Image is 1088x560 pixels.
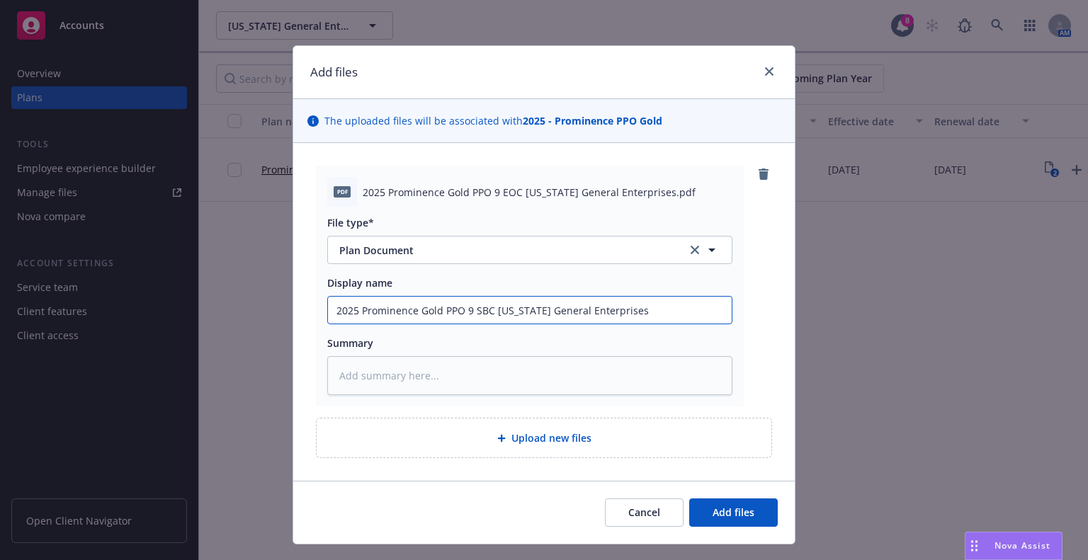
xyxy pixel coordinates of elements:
[316,418,772,458] div: Upload new files
[339,243,667,258] span: Plan Document
[327,276,392,290] span: Display name
[334,186,351,197] span: pdf
[328,297,732,324] input: Add display name here...
[327,236,732,264] button: Plan Documentclear selection
[755,166,772,183] a: remove
[761,63,778,80] a: close
[310,63,358,81] h1: Add files
[965,532,983,559] div: Drag to move
[628,505,660,519] span: Cancel
[965,532,1062,560] button: Nova Assist
[689,498,778,527] button: Add files
[324,113,662,128] span: The uploaded files will be associated with
[605,498,684,527] button: Cancel
[713,505,754,519] span: Add files
[523,114,662,127] strong: 2025 - Prominence PPO Gold
[363,185,696,200] span: 2025 Prominence Gold PPO 9 EOC [US_STATE] General Enterprises.pdf
[327,216,374,229] span: File type*
[511,430,591,445] span: Upload new files
[686,241,703,258] a: clear selection
[994,539,1050,552] span: Nova Assist
[327,336,373,350] span: Summary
